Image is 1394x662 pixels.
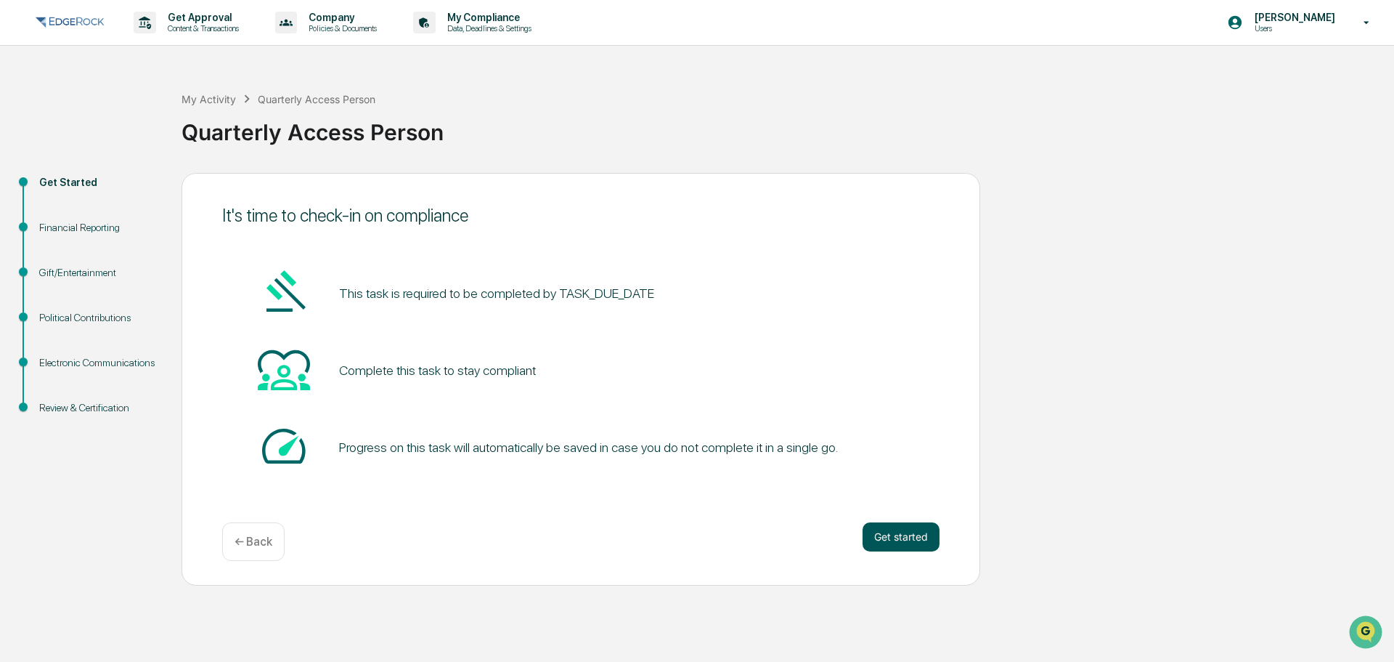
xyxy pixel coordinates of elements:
div: Financial Reporting [39,220,158,235]
iframe: Open customer support [1348,614,1387,653]
div: Gift/Entertainment [39,265,158,280]
div: My Activity [182,93,236,105]
span: Preclearance [29,183,94,198]
div: 🗄️ [105,185,117,196]
img: Heart [258,343,310,395]
div: 🖐️ [15,185,26,196]
img: Speed-dial [258,420,310,472]
div: It's time to check-in on compliance [222,205,939,226]
div: Progress on this task will automatically be saved in case you do not complete it in a single go. [339,440,838,455]
img: 1746055101610-c473b297-6a78-478c-a979-82029cc54cd1 [15,111,41,137]
div: Complete this task to stay compliant [339,363,536,378]
span: Pylon [144,246,176,257]
img: Gavel [258,266,310,318]
div: Quarterly Access Person [182,108,1387,145]
img: logo [35,14,105,31]
a: Powered byPylon [102,246,176,257]
p: Data, Deadlines & Settings [436,23,539,33]
button: Get started [863,522,939,552]
a: 🗄️Attestations [99,177,186,203]
p: ← Back [235,535,272,549]
p: Policies & Documents [297,23,384,33]
pre: This task is required to be completed by TASK_DUE_DATE [339,283,654,303]
p: [PERSON_NAME] [1243,12,1342,23]
div: Review & Certification [39,400,158,416]
a: 🔎Data Lookup [9,205,97,231]
a: 🖐️Preclearance [9,177,99,203]
div: Get Started [39,175,158,190]
p: My Compliance [436,12,539,23]
p: Company [297,12,384,23]
div: Electronic Communications [39,355,158,371]
div: 🔎 [15,212,26,224]
span: Attestations [120,183,180,198]
span: Data Lookup [29,211,91,225]
div: Quarterly Access Person [258,93,375,105]
p: Content & Transactions [156,23,246,33]
div: Start new chat [49,111,238,126]
p: Users [1243,23,1342,33]
div: Political Contributions [39,310,158,326]
button: Start new chat [247,116,264,133]
p: Get Approval [156,12,246,23]
div: We're available if you need us! [49,126,184,137]
p: How can we help? [15,31,264,54]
